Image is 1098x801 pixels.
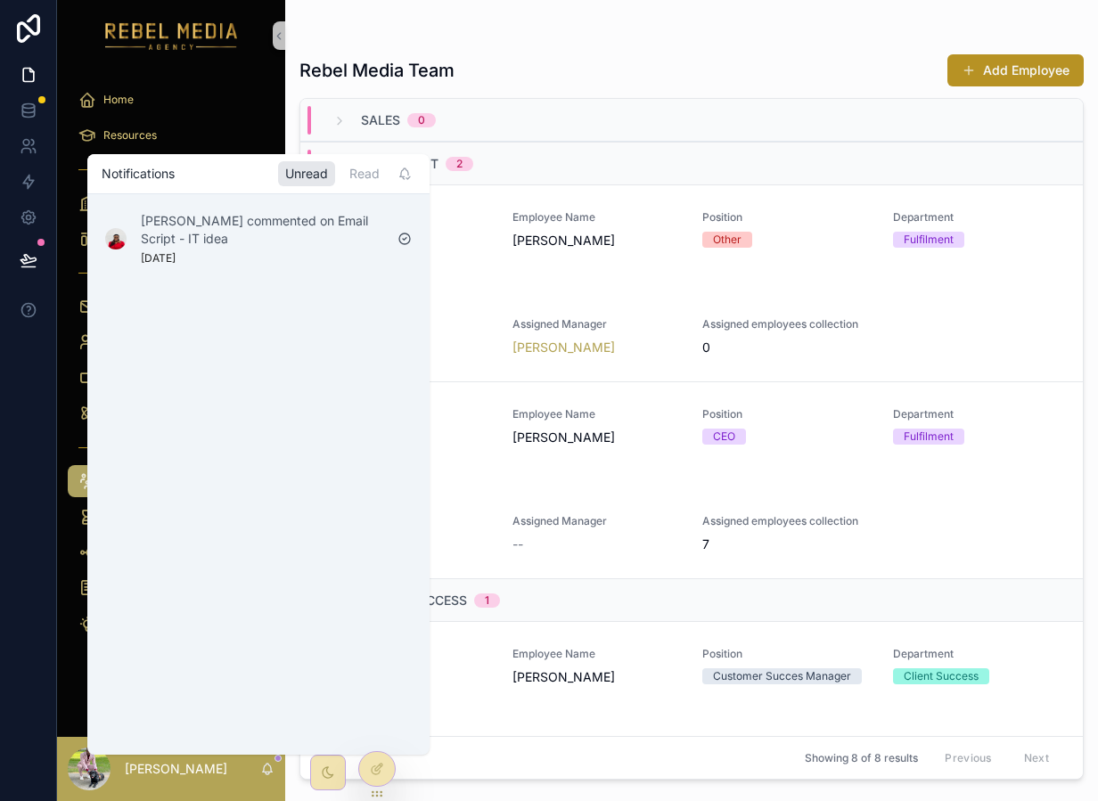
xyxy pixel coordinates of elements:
a: Lead Dashboard [68,326,274,358]
a: Meeting Dashboard [68,362,274,394]
a: Data Cleaner [68,572,274,604]
span: Showing 8 of 8 results [805,751,918,765]
img: Notification icon [105,228,127,249]
span: -- [512,535,523,553]
span: Department [893,407,1062,421]
a: Outreach Dashboard [68,290,274,323]
span: 0 [702,339,710,356]
span: Employee Name [512,210,682,225]
div: Read [342,161,387,186]
a: Health Score [68,397,274,429]
a: Brainstorm [68,608,274,640]
span: Assigned employees collection [702,514,872,528]
div: CEO [713,429,735,445]
div: Unread [278,161,335,186]
span: Employee Name [512,407,682,421]
p: [PERSON_NAME] commented on Email Script - IT idea [141,212,383,248]
span: 7 [702,535,709,553]
div: Customer Succes Manager [713,668,851,684]
span: [PERSON_NAME] [512,429,682,446]
a: [PERSON_NAME] [512,339,615,356]
a: Resources [68,119,274,151]
a: Employees [68,465,274,497]
span: Sales [361,111,400,129]
a: Time Tracking [68,501,274,533]
span: [PERSON_NAME] [512,232,682,249]
span: Assigned Manager [512,514,682,528]
div: 2 [456,157,463,171]
span: Department [893,647,1062,661]
span: [PERSON_NAME] [512,668,682,686]
span: Position [702,210,872,225]
p: [PERSON_NAME] [125,760,227,778]
img: App logo [105,21,238,50]
a: Profile pictureEmployee Name[PERSON_NAME]PositionCEODepartmentFulfilmentEmployee TypeFull TimeAss... [300,381,1083,578]
div: Fulfilment [904,429,954,445]
span: Assigned employees collection [702,317,872,331]
div: 1 [485,593,489,608]
a: All Clients [68,187,274,219]
span: Position [702,647,872,661]
span: Resources [103,128,157,143]
h1: Notifications [102,165,175,183]
div: Other [713,232,742,248]
span: Assigned Manager [512,317,682,331]
span: Employee Name [512,647,682,661]
div: Fulfilment [904,232,954,248]
div: scrollable content [57,71,285,663]
div: Client Success [904,668,979,684]
a: Home [68,84,274,116]
span: Position [702,407,872,421]
p: [DATE] [141,251,176,266]
span: Home [103,93,134,107]
a: All Tasks [68,223,274,255]
h1: Rebel Media Team [299,58,455,83]
span: Department [893,210,1062,225]
button: Add Employee [947,54,1084,86]
a: Platform Mgmt [68,536,274,568]
a: Profile pictureEmployee Name[PERSON_NAME]PositionOtherDepartmentFulfilmentEmployee TypeInternAssi... [300,184,1083,381]
div: 0 [418,113,425,127]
